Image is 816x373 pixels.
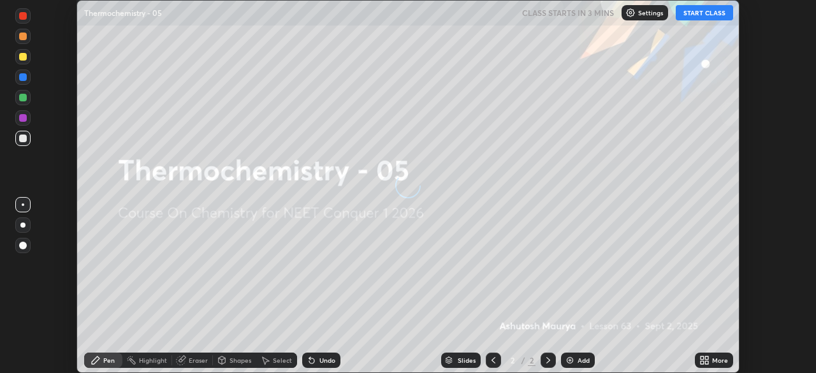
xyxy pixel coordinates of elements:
div: Undo [319,357,335,363]
img: class-settings-icons [625,8,636,18]
img: add-slide-button [565,355,575,365]
div: Highlight [139,357,167,363]
button: START CLASS [676,5,733,20]
p: Settings [638,10,663,16]
div: 2 [528,355,535,366]
div: 2 [506,356,519,364]
p: Thermochemistry - 05 [84,8,162,18]
div: Slides [458,357,476,363]
div: Shapes [229,357,251,363]
div: / [521,356,525,364]
div: Pen [103,357,115,363]
h5: CLASS STARTS IN 3 MINS [522,7,614,18]
div: Eraser [189,357,208,363]
div: Add [578,357,590,363]
div: Select [273,357,292,363]
div: More [712,357,728,363]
